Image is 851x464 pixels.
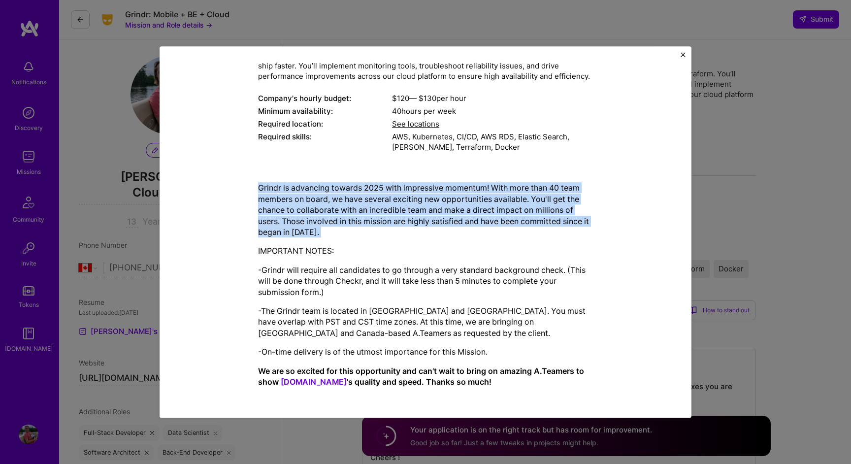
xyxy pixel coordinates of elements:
p: -The Grindr team is located in [GEOGRAPHIC_DATA] and [GEOGRAPHIC_DATA]. You must have overlap wit... [258,305,593,338]
div: $ 120 — $ 130 per hour [392,94,593,104]
a: [DOMAIN_NAME] [281,377,347,387]
p: IMPORTANT NOTES: [258,246,593,257]
strong: 's quality and speed. Thanks so much! [347,377,491,387]
div: Required location: [258,119,392,130]
div: Required skills: [258,132,392,153]
div: 40 hours per week [392,106,593,117]
div: AWS, Kubernetes, CI/CD, AWS RDS, Elastic Search, [PERSON_NAME], Terraform, Docker [392,132,593,153]
div: Company's hourly budget: [258,94,392,104]
div: Minimum availability: [258,106,392,117]
button: Close [681,52,686,63]
p: -On-time delivery is of the utmost importance for this Mission. [258,346,593,357]
div: You’ll build and maintain scalable, secure cloud infrastructure using AWS, Kubernetes, and Terraf... [258,40,593,82]
span: See locations [392,120,439,129]
strong: We are so excited for this opportunity and can't wait to bring on amazing A.Teamers to show [258,366,584,387]
p: Grindr is advancing towards 2025 with impressive momentum! With more than 40 team members on boar... [258,183,593,238]
p: -Grindr will require all candidates to go through a very standard background check. (This will be... [258,265,593,298]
